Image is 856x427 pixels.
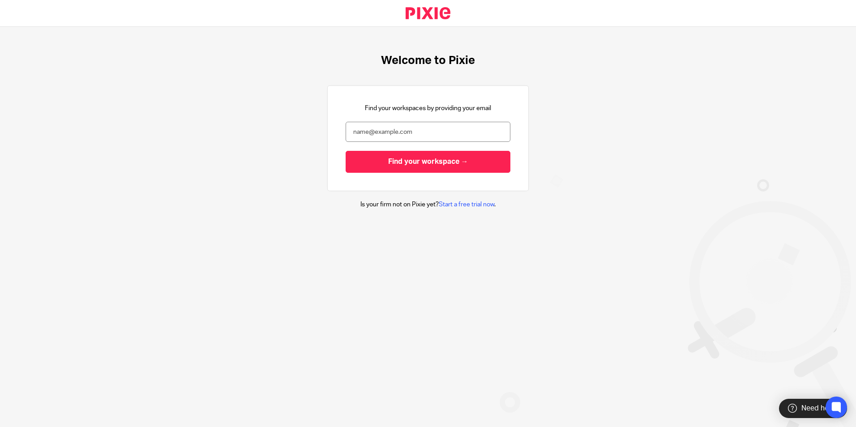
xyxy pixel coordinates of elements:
p: Is your firm not on Pixie yet? . [360,200,496,209]
a: Start a free trial now [439,201,494,208]
input: name@example.com [346,122,510,142]
h1: Welcome to Pixie [381,54,475,68]
div: Need help? [779,399,847,418]
input: Find your workspace → [346,151,510,173]
p: Find your workspaces by providing your email [365,104,491,113]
